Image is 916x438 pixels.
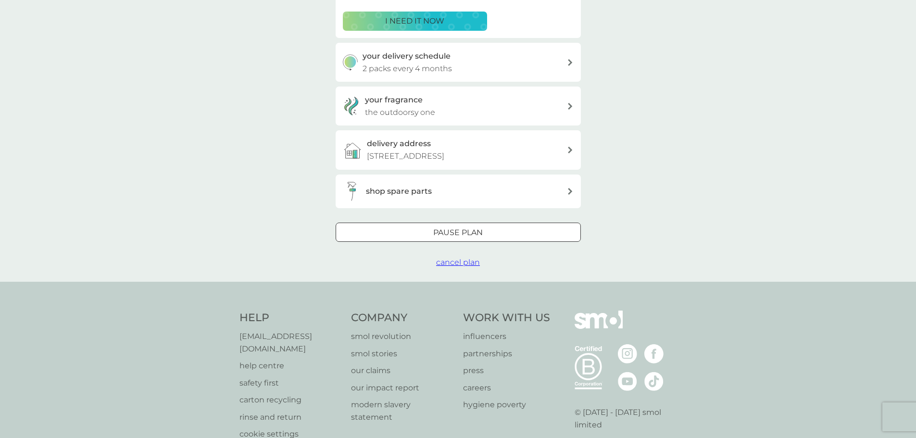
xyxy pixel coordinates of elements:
[363,50,451,63] h3: your delivery schedule
[644,344,664,363] img: visit the smol Facebook page
[433,226,483,239] p: Pause plan
[239,360,342,372] a: help centre
[343,12,487,31] button: i need it now
[463,382,550,394] a: careers
[351,311,453,325] h4: Company
[463,311,550,325] h4: Work With Us
[239,311,342,325] h4: Help
[618,344,637,363] img: visit the smol Instagram page
[363,63,452,75] p: 2 packs every 4 months
[336,175,581,208] button: shop spare parts
[351,330,453,343] a: smol revolution
[644,372,664,391] img: visit the smol Tiktok page
[239,411,342,424] a: rinse and return
[239,330,342,355] a: [EMAIL_ADDRESS][DOMAIN_NAME]
[463,364,550,377] a: press
[618,372,637,391] img: visit the smol Youtube page
[436,258,480,267] span: cancel plan
[436,256,480,269] button: cancel plan
[336,87,581,125] a: your fragrancethe outdoorsy one
[351,382,453,394] a: our impact report
[351,399,453,423] a: modern slavery statement
[366,185,432,198] h3: shop spare parts
[365,106,435,119] p: the outdoorsy one
[336,43,581,82] button: your delivery schedule2 packs every 4 months
[351,364,453,377] a: our claims
[463,348,550,360] a: partnerships
[367,150,444,163] p: [STREET_ADDRESS]
[336,130,581,169] a: delivery address[STREET_ADDRESS]
[463,330,550,343] a: influencers
[336,223,581,242] button: Pause plan
[575,311,623,343] img: smol
[463,399,550,411] a: hygiene poverty
[385,15,444,27] p: i need it now
[351,348,453,360] a: smol stories
[575,406,677,431] p: © [DATE] - [DATE] smol limited
[365,94,423,106] h3: your fragrance
[239,377,342,389] a: safety first
[367,138,431,150] h3: delivery address
[239,394,342,406] a: carton recycling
